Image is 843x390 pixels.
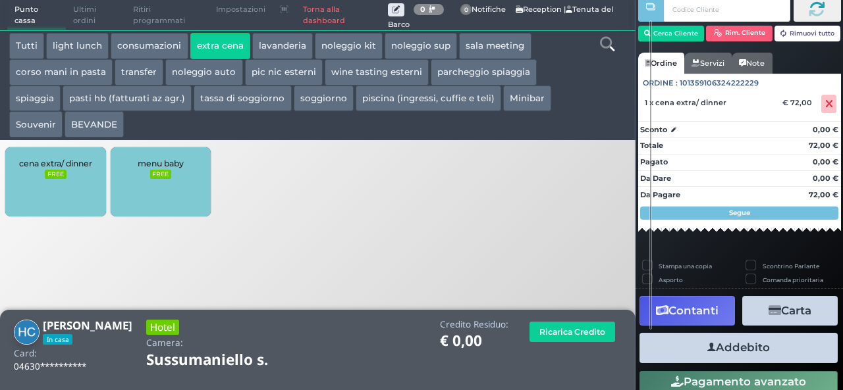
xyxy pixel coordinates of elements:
[146,320,179,335] h3: Hotel
[460,4,472,16] span: 0
[742,296,838,326] button: Carta
[530,322,615,342] button: Ricarica Credito
[7,1,67,30] span: Punto cassa
[763,276,823,284] label: Comanda prioritaria
[66,1,126,30] span: Ultimi ordini
[640,190,680,199] strong: Da Pagare
[296,1,387,30] a: Torna alla dashboard
[14,320,40,345] img: HENRICUS Crijns
[639,296,735,326] button: Contanti
[638,26,705,41] button: Cerca Cliente
[252,33,313,59] button: lavanderia
[146,338,183,348] h4: Camera:
[146,352,305,368] h1: Sussumaniello s.
[43,318,132,333] b: [PERSON_NAME]
[775,26,841,41] button: Rimuovi tutto
[245,59,323,85] button: pic nic esterni
[9,111,63,137] button: Souvenir
[325,59,429,85] button: wine tasting esterni
[640,141,663,150] strong: Totale
[440,320,508,329] h4: Credito Residuo:
[729,208,750,217] strong: Segue
[459,33,531,59] button: sala meeting
[194,85,291,112] button: tassa di soggiorno
[385,33,457,59] button: noleggio sup
[111,33,188,59] button: consumazioni
[138,158,184,168] span: menu baby
[19,158,92,168] span: cena extra/ dinner
[659,276,683,284] label: Asporto
[640,157,668,166] strong: Pagato
[9,85,61,112] button: spiaggia
[315,33,383,59] button: noleggio kit
[420,5,425,14] b: 0
[732,53,772,74] a: Note
[640,174,671,183] strong: Da Dare
[638,53,684,74] a: Ordine
[659,262,712,270] label: Stampa una copia
[640,124,667,135] strong: Sconto
[431,59,537,85] button: parcheggio spiaggia
[65,111,124,137] button: BEVANDE
[680,78,759,89] span: 101359106324222229
[63,85,192,112] button: pasti hb (fatturati az agr.)
[126,1,209,30] span: Ritiri programmati
[813,125,838,134] strong: 0,00 €
[763,262,819,270] label: Scontrino Parlante
[115,59,163,85] button: transfer
[503,85,551,112] button: Minibar
[150,170,171,179] small: FREE
[780,98,819,107] div: € 72,00
[813,157,838,166] strong: 0,00 €
[14,349,37,358] h4: Card:
[45,170,66,179] small: FREE
[43,334,72,345] span: In casa
[440,333,508,349] h1: € 0,00
[209,1,273,19] span: Impostazioni
[356,85,501,112] button: piscina (ingressi, cuffie e teli)
[809,141,838,150] strong: 72,00 €
[9,59,113,85] button: corso mani in pasta
[684,53,732,74] a: Servizi
[46,33,109,59] button: light lunch
[190,33,250,59] button: extra cena
[809,190,838,199] strong: 72,00 €
[9,33,44,59] button: Tutti
[643,78,678,89] span: Ordine :
[165,59,242,85] button: noleggio auto
[706,26,773,41] button: Rim. Cliente
[645,98,726,107] span: 1 x cena extra/ dinner
[639,333,838,362] button: Addebito
[294,85,354,112] button: soggiorno
[813,174,838,183] strong: 0,00 €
